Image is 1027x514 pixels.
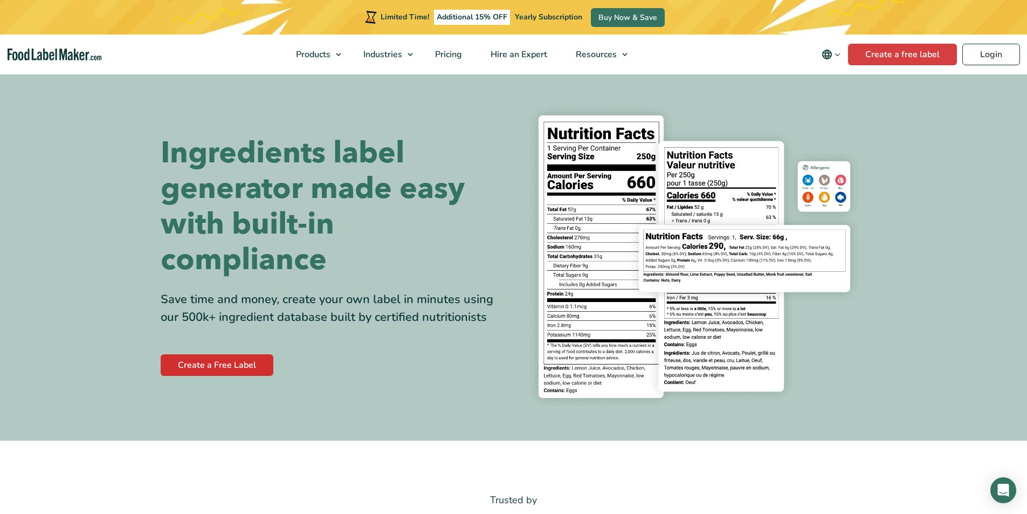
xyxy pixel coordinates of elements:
[814,44,848,65] button: Change language
[349,35,418,74] a: Industries
[591,8,665,27] a: Buy Now & Save
[477,35,559,74] a: Hire an Expert
[421,35,474,74] a: Pricing
[487,49,548,60] span: Hire an Expert
[282,35,347,74] a: Products
[848,44,957,65] a: Create a free label
[562,35,633,74] a: Resources
[515,12,582,22] span: Yearly Subscription
[573,49,618,60] span: Resources
[360,49,403,60] span: Industries
[990,477,1016,503] div: Open Intercom Messenger
[962,44,1020,65] a: Login
[434,10,510,25] span: Additional 15% OFF
[432,49,463,60] span: Pricing
[293,49,332,60] span: Products
[8,49,102,61] a: Food Label Maker homepage
[161,135,506,278] h1: Ingredients label generator made easy with built-in compliance
[161,354,273,376] a: Create a Free Label
[381,12,429,22] span: Limited Time!
[161,492,867,508] p: Trusted by
[161,291,506,326] div: Save time and money, create your own label in minutes using our 500k+ ingredient database built b...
